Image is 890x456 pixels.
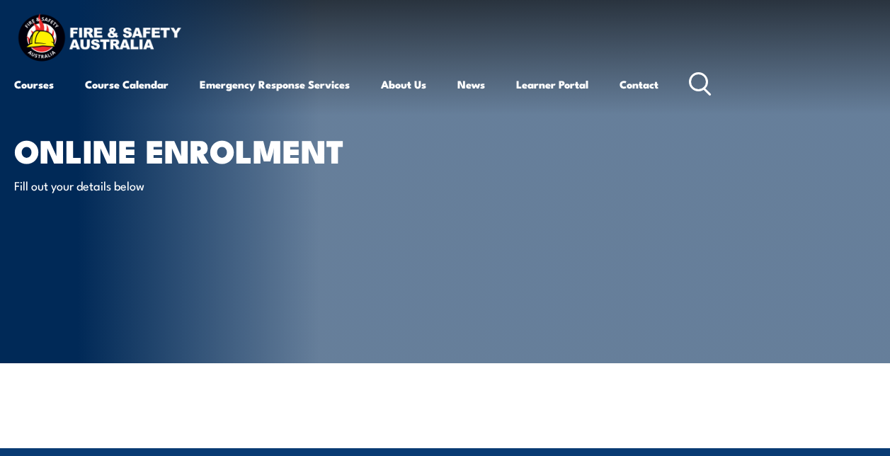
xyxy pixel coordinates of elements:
a: Course Calendar [85,67,169,101]
a: About Us [381,67,426,101]
a: Emergency Response Services [200,67,350,101]
a: Contact [620,67,658,101]
a: Courses [14,67,54,101]
a: News [457,67,485,101]
p: Fill out your details below [14,177,273,193]
a: Learner Portal [516,67,588,101]
h1: Online Enrolment [14,136,364,164]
